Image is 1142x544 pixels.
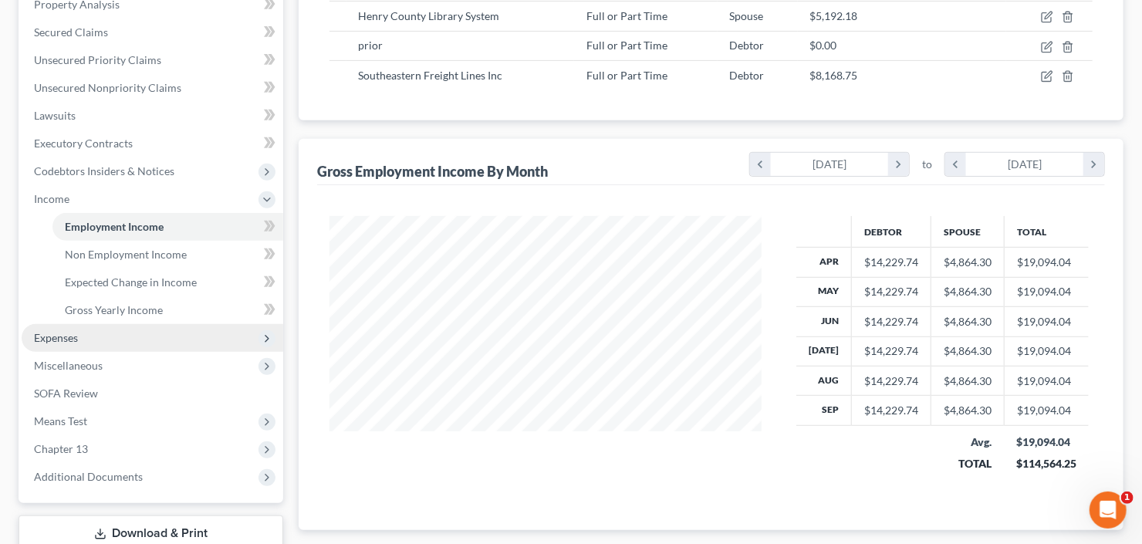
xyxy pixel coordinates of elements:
[22,102,283,130] a: Lawsuits
[796,336,852,366] th: [DATE]
[65,275,197,289] span: Expected Change in Income
[1004,396,1089,425] td: $19,094.04
[851,216,931,247] th: Debtor
[771,153,889,176] div: [DATE]
[1004,216,1089,247] th: Total
[34,164,174,177] span: Codebtors Insiders & Notices
[34,414,87,427] span: Means Test
[1004,336,1089,366] td: $19,094.04
[586,9,667,22] span: Full or Part Time
[1121,492,1134,504] span: 1
[65,248,187,261] span: Non Employment Income
[1083,153,1104,176] i: chevron_right
[796,277,852,306] th: May
[1016,456,1076,471] div: $114,564.25
[22,46,283,74] a: Unsecured Priority Claims
[864,373,918,389] div: $14,229.74
[810,69,858,82] span: $8,168.75
[730,39,765,52] span: Debtor
[730,9,764,22] span: Spouse
[864,403,918,418] div: $14,229.74
[22,130,283,157] a: Executory Contracts
[34,359,103,372] span: Miscellaneous
[52,213,283,241] a: Employment Income
[34,53,161,66] span: Unsecured Priority Claims
[750,153,771,176] i: chevron_left
[944,284,992,299] div: $4,864.30
[864,284,918,299] div: $14,229.74
[943,434,992,450] div: Avg.
[586,69,667,82] span: Full or Part Time
[944,343,992,359] div: $4,864.30
[864,255,918,270] div: $14,229.74
[22,74,283,102] a: Unsecured Nonpriority Claims
[1016,434,1076,450] div: $19,094.04
[796,367,852,396] th: Aug
[1090,492,1127,529] iframe: Intercom live chat
[586,39,667,52] span: Full or Part Time
[864,343,918,359] div: $14,229.74
[945,153,966,176] i: chevron_left
[943,456,992,471] div: TOTAL
[359,9,500,22] span: Henry County Library System
[931,216,1004,247] th: Spouse
[944,373,992,389] div: $4,864.30
[1004,307,1089,336] td: $19,094.04
[34,192,69,205] span: Income
[22,19,283,46] a: Secured Claims
[359,69,503,82] span: Southeastern Freight Lines Inc
[1004,367,1089,396] td: $19,094.04
[730,69,765,82] span: Debtor
[922,157,932,172] span: to
[944,314,992,329] div: $4,864.30
[34,331,78,344] span: Expenses
[34,470,143,483] span: Additional Documents
[52,296,283,324] a: Gross Yearly Income
[359,39,383,52] span: prior
[34,81,181,94] span: Unsecured Nonpriority Claims
[34,442,88,455] span: Chapter 13
[34,25,108,39] span: Secured Claims
[34,137,133,150] span: Executory Contracts
[65,303,163,316] span: Gross Yearly Income
[864,314,918,329] div: $14,229.74
[796,307,852,336] th: Jun
[810,39,837,52] span: $0.00
[1004,277,1089,306] td: $19,094.04
[52,269,283,296] a: Expected Change in Income
[944,255,992,270] div: $4,864.30
[944,403,992,418] div: $4,864.30
[888,153,909,176] i: chevron_right
[1004,248,1089,277] td: $19,094.04
[52,241,283,269] a: Non Employment Income
[34,387,98,400] span: SOFA Review
[810,9,858,22] span: $5,192.18
[34,109,76,122] span: Lawsuits
[796,396,852,425] th: Sep
[966,153,1084,176] div: [DATE]
[796,248,852,277] th: Apr
[22,380,283,407] a: SOFA Review
[65,220,164,233] span: Employment Income
[317,162,548,181] div: Gross Employment Income By Month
